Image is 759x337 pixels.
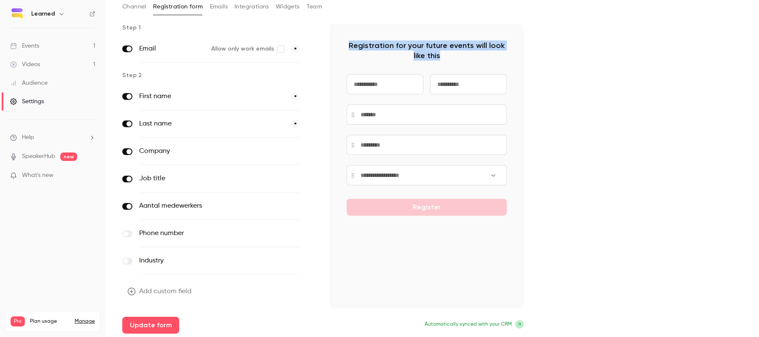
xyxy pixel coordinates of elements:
span: Automatically synced with your CRM [425,321,512,328]
span: Help [22,133,34,142]
label: Company [139,146,264,156]
label: Phone number [139,228,264,238]
div: Videos [10,60,40,69]
li: help-dropdown-opener [10,133,95,142]
div: Settings [10,97,44,106]
h6: Learned [31,10,55,18]
a: Manage [75,318,95,325]
div: Events [10,42,39,50]
label: Industry [139,256,264,266]
button: Update form [122,317,179,334]
label: Aantal medewerkers [139,201,264,211]
label: First name [139,91,284,102]
span: Pro [11,316,25,326]
span: What's new [22,171,54,180]
label: Last name [139,119,284,129]
span: new [60,152,77,161]
span: Plan usage [30,318,70,325]
p: Step 1 [122,24,316,32]
label: Email [139,44,205,54]
p: Step 2 [122,71,316,80]
img: Learned [11,7,24,21]
label: Allow only work emails [211,45,284,53]
label: Job title [139,174,264,184]
a: SpeakerHub [22,152,55,161]
div: Audience [10,79,48,87]
p: Registration for your future events will look like this [347,40,507,61]
button: Add custom field [122,283,198,300]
